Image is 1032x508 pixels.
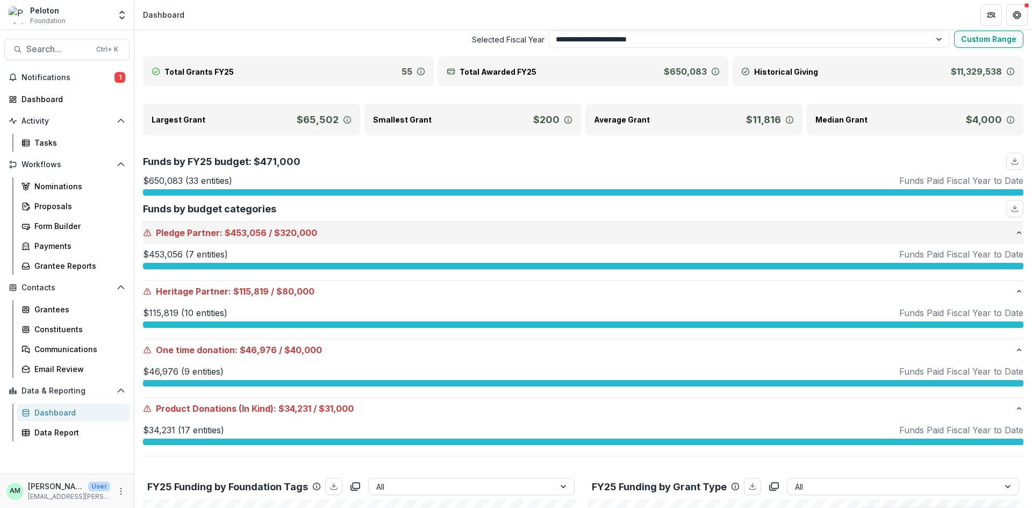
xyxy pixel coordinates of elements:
[954,31,1023,48] button: Custom Range
[4,279,130,296] button: Open Contacts
[279,344,282,356] span: /
[143,9,184,20] div: Dashboard
[143,402,1015,415] p: Product Donations (In Kind) : $31,000
[34,220,121,232] div: Form Builder
[143,244,1023,280] div: Pledge Partner:$453,056/$320,000
[17,177,130,195] a: Nominations
[225,226,267,239] span: $453,056
[143,344,1015,356] p: One time donation : $40,000
[815,114,868,125] p: Median Grant
[34,137,121,148] div: Tasks
[664,65,707,78] p: $650,083
[754,66,818,77] p: Historical Giving
[10,488,20,495] div: Alia McCants
[143,302,1023,339] div: Heritage Partner:$115,819/$80,000
[592,480,727,494] p: FY25 Funding by Grant Type
[94,44,120,55] div: Ctrl + K
[21,387,112,396] span: Data & Reporting
[34,304,121,315] div: Grantees
[30,16,66,26] span: Foundation
[594,114,650,125] p: Average Grant
[17,257,130,275] a: Grantee Reports
[143,202,276,216] p: Funds by budget categories
[325,478,342,495] button: download
[1006,200,1023,217] button: download
[899,306,1023,319] p: Funds Paid Fiscal Year to Date
[26,44,90,54] span: Search...
[899,248,1023,261] p: Funds Paid Fiscal Year to Date
[765,478,783,495] button: copy to clipboard
[21,73,114,82] span: Notifications
[143,285,1015,298] p: Heritage Partner : $80,000
[746,112,781,127] p: $11,816
[143,339,1023,361] button: One time donation:$46,976/$40,000
[21,94,121,105] div: Dashboard
[143,424,224,437] p: $34,231 (17 entities)
[899,365,1023,378] p: Funds Paid Fiscal Year to Date
[17,404,130,421] a: Dashboard
[114,72,125,83] span: 1
[143,365,224,378] p: $46,976 (9 entities)
[271,285,274,298] span: /
[966,112,1002,127] p: $4,000
[240,344,277,356] span: $46,976
[164,66,234,77] p: Total Grants FY25
[4,90,130,108] a: Dashboard
[34,427,121,438] div: Data Report
[4,69,130,86] button: Notifications1
[269,226,272,239] span: /
[4,382,130,399] button: Open Data & Reporting
[533,112,560,127] p: $200
[17,340,130,358] a: Communications
[152,114,205,125] p: Largest Grant
[373,114,432,125] p: Smallest Grant
[143,248,228,261] p: $453,056 (7 entities)
[17,320,130,338] a: Constituents
[17,300,130,318] a: Grantees
[21,117,112,126] span: Activity
[34,344,121,355] div: Communications
[21,160,112,169] span: Workflows
[347,478,364,495] button: copy to clipboard
[147,480,308,494] p: FY25 Funding by Foundation Tags
[278,402,311,415] span: $34,231
[17,237,130,255] a: Payments
[114,485,127,498] button: More
[4,112,130,130] button: Open Activity
[17,197,130,215] a: Proposals
[143,34,544,45] span: Selected Fiscal Year
[34,363,121,375] div: Email Review
[143,398,1023,419] button: Product Donations (In Kind):$34,231/$31,000
[1006,153,1023,170] button: download
[143,281,1023,302] button: Heritage Partner:$115,819/$80,000
[951,65,1002,78] p: $11,329,538
[143,226,1015,239] p: Pledge Partner : $320,000
[233,285,269,298] span: $115,819
[17,217,130,235] a: Form Builder
[4,39,130,60] button: Search...
[28,492,110,502] p: [EMAIL_ADDRESS][PERSON_NAME][DOMAIN_NAME]
[17,360,130,378] a: Email Review
[34,260,121,271] div: Grantee Reports
[88,482,110,491] p: User
[9,6,26,24] img: Peloton
[34,181,121,192] div: Nominations
[402,65,412,78] p: 55
[899,174,1023,187] p: Funds Paid Fiscal Year to Date
[34,240,121,252] div: Payments
[34,201,121,212] div: Proposals
[460,66,536,77] p: Total Awarded FY25
[297,112,339,127] p: $65,502
[17,134,130,152] a: Tasks
[143,419,1023,456] div: Product Donations (In Kind):$34,231/$31,000
[143,154,300,169] p: Funds by FY25 budget: $471,000
[139,7,189,23] nav: breadcrumb
[1006,4,1028,26] button: Get Help
[34,407,121,418] div: Dashboard
[114,4,130,26] button: Open entity switcher
[30,5,66,16] div: Peloton
[17,424,130,441] a: Data Report
[34,324,121,335] div: Constituents
[313,402,317,415] span: /
[4,156,130,173] button: Open Workflows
